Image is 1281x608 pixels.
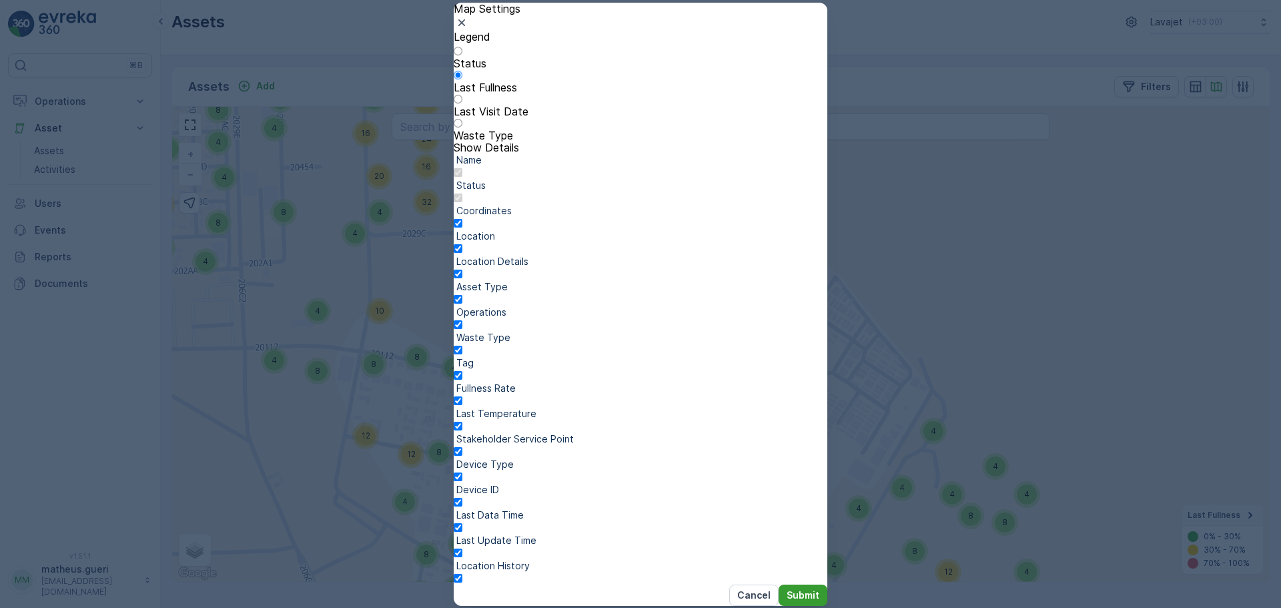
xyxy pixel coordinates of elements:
label: Last Fullness [454,69,517,94]
p: Map Settings [454,3,827,15]
button: Cancel [729,585,779,606]
p: Last Update Time [454,534,827,547]
p: Coordinates [454,204,827,218]
label: Status [454,45,486,70]
p: Asset Type [454,280,827,294]
p: Show Details [454,141,827,154]
input: Last Fullness [454,71,462,79]
p: Legend [454,31,827,43]
p: Operations [454,306,827,319]
p: Last Temperature [454,407,827,420]
input: Status [454,47,462,55]
input: Last Visit Date [454,95,462,103]
p: Last Data Time [454,509,827,522]
p: Status [454,179,827,192]
p: Tag [454,356,827,370]
p: Device Type [454,458,827,471]
p: Waste Type [454,331,827,344]
p: Location History [454,559,827,573]
p: Location [454,230,827,243]
input: Waste Type [454,119,462,127]
label: Last Visit Date [454,93,528,118]
p: Location Details [454,255,827,268]
p: Cancel [737,589,771,602]
p: Device ID [454,483,827,497]
p: Submit [787,589,819,602]
p: Fullness Rate [454,382,827,395]
p: Stakeholder Service Point [454,432,827,446]
button: Submit [779,585,827,606]
p: Name [454,154,827,167]
label: Waste Type [454,117,513,142]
